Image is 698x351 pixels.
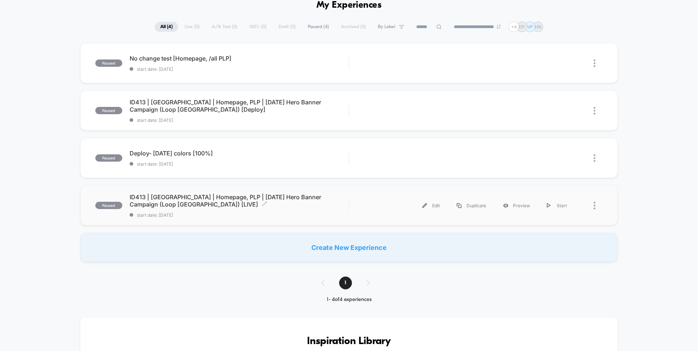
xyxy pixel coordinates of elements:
[527,24,533,30] p: VP
[378,24,395,30] span: By Label
[414,197,448,214] div: Edit
[130,55,349,62] span: No change test [Homepage, /all PLP]
[339,277,352,289] span: 1
[130,193,349,208] span: ID413 | [GEOGRAPHIC_DATA] | Homepage, PLP | [DATE] Hero Banner Campaign (Loop [GEOGRAPHIC_DATA]) ...
[95,154,122,162] span: paused
[422,203,427,208] img: menu
[314,297,384,303] div: 1 - 4 of 4 experiences
[130,161,349,167] span: start date: [DATE]
[95,107,122,114] span: paused
[155,22,178,32] span: All ( 4 )
[496,24,501,29] img: end
[130,150,349,157] span: Deploy- [DATE] colors [100%]
[448,197,495,214] div: Duplicate
[80,233,618,262] div: Create New Experience
[302,22,334,32] span: Paused ( 4 )
[130,99,349,113] span: ID413 | [GEOGRAPHIC_DATA] | Homepage, PLP | [DATE] Hero Banner Campaign (Loop [GEOGRAPHIC_DATA]) ...
[538,197,575,214] div: Start
[130,66,349,72] span: start date: [DATE]
[130,212,349,218] span: start date: [DATE]
[594,59,595,67] img: close
[457,203,461,208] img: menu
[130,117,349,123] span: start date: [DATE]
[547,203,551,208] img: menu
[594,107,595,115] img: close
[495,197,538,214] div: Preview
[594,154,595,162] img: close
[509,22,519,32] div: + 4
[535,24,541,30] p: HN
[519,24,525,30] p: DP
[594,202,595,209] img: close
[95,202,122,209] span: paused
[95,59,122,67] span: paused
[102,336,596,347] h3: Inspiration Library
